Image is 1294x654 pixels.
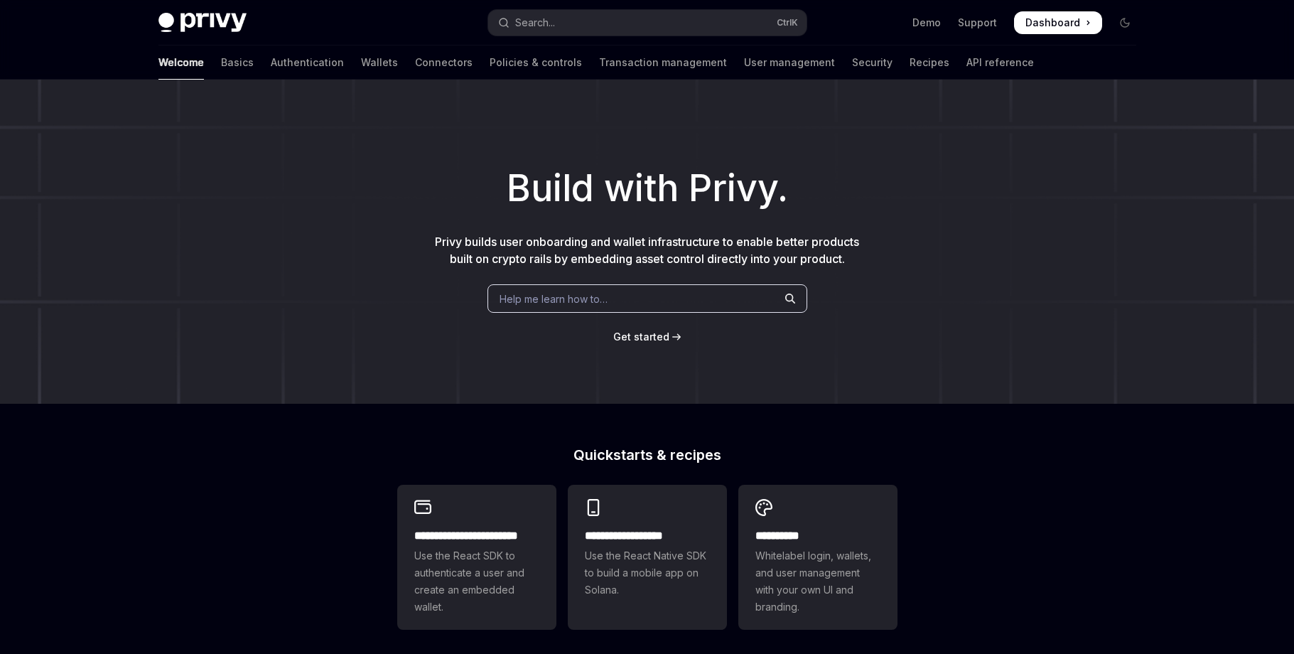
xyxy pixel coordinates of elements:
span: Privy builds user onboarding and wallet infrastructure to enable better products built on crypto ... [435,235,859,266]
a: Transaction management [599,45,727,80]
h1: Build with Privy. [23,161,1271,216]
button: Open search [488,10,807,36]
a: Demo [912,16,941,30]
h2: Quickstarts & recipes [397,448,897,462]
img: dark logo [158,13,247,33]
a: **** **** **** ***Use the React Native SDK to build a mobile app on Solana. [568,485,727,630]
a: Security [852,45,893,80]
a: Get started [613,330,669,344]
span: Dashboard [1025,16,1080,30]
a: User management [744,45,835,80]
a: Support [958,16,997,30]
span: Whitelabel login, wallets, and user management with your own UI and branding. [755,547,880,616]
a: **** *****Whitelabel login, wallets, and user management with your own UI and branding. [738,485,897,630]
a: Dashboard [1014,11,1102,34]
a: API reference [966,45,1034,80]
span: Help me learn how to… [500,291,608,306]
div: Search... [515,14,555,31]
a: Connectors [415,45,473,80]
button: Toggle dark mode [1114,11,1136,34]
a: Wallets [361,45,398,80]
a: Recipes [910,45,949,80]
a: Welcome [158,45,204,80]
span: Get started [613,331,669,343]
span: Use the React SDK to authenticate a user and create an embedded wallet. [414,547,539,616]
span: Ctrl K [777,17,798,28]
a: Policies & controls [490,45,582,80]
a: Basics [221,45,254,80]
span: Use the React Native SDK to build a mobile app on Solana. [585,547,710,599]
a: Authentication [271,45,344,80]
